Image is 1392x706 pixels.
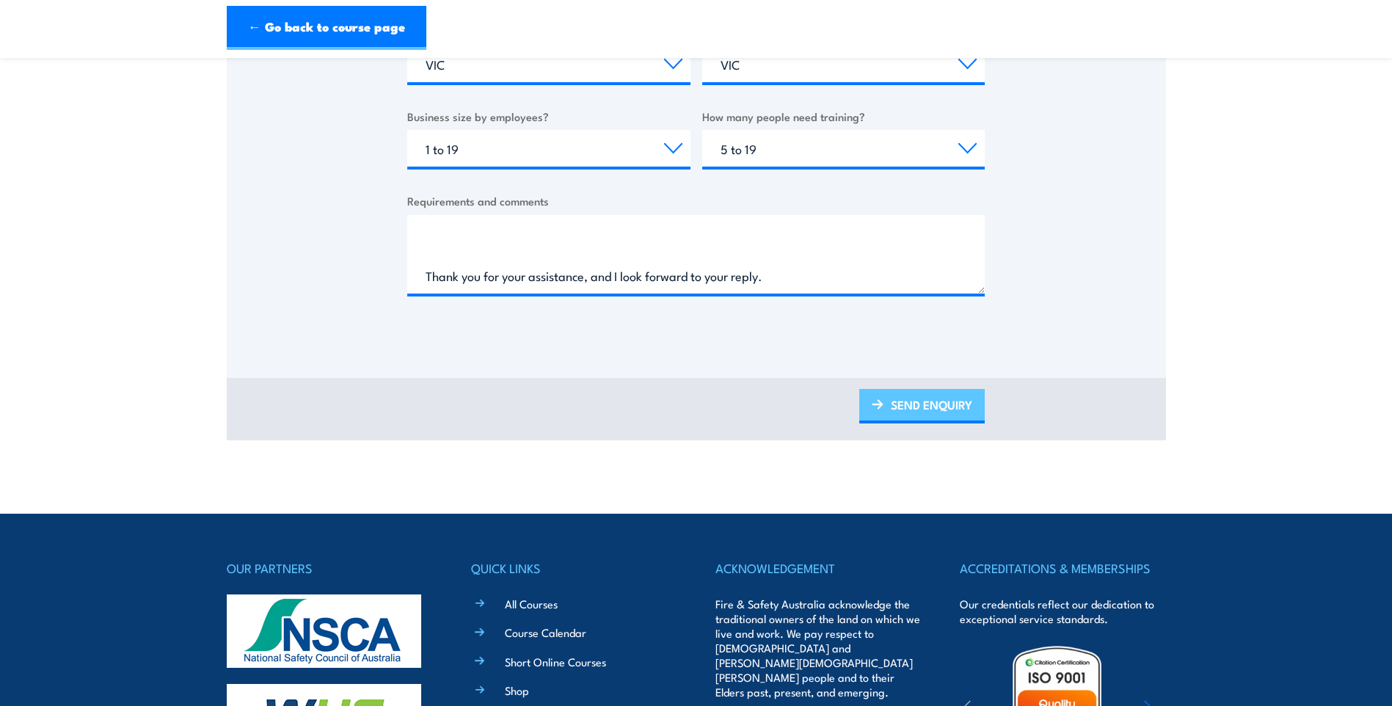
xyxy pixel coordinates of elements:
[960,558,1165,578] h4: ACCREDITATIONS & MEMBERSHIPS
[715,597,921,699] p: Fire & Safety Australia acknowledge the traditional owners of the land on which we live and work....
[859,389,985,423] a: SEND ENQUIRY
[960,597,1165,626] p: Our credentials reflect our dedication to exceptional service standards.
[471,558,677,578] h4: QUICK LINKS
[702,108,985,125] label: How many people need training?
[505,596,558,611] a: All Courses
[505,654,606,669] a: Short Online Courses
[227,6,426,50] a: ← Go back to course page
[505,625,586,640] a: Course Calendar
[407,108,690,125] label: Business size by employees?
[227,558,432,578] h4: OUR PARTNERS
[227,594,421,668] img: nsca-logo-footer
[715,558,921,578] h4: ACKNOWLEDGEMENT
[407,192,985,209] label: Requirements and comments
[505,683,529,698] a: Shop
